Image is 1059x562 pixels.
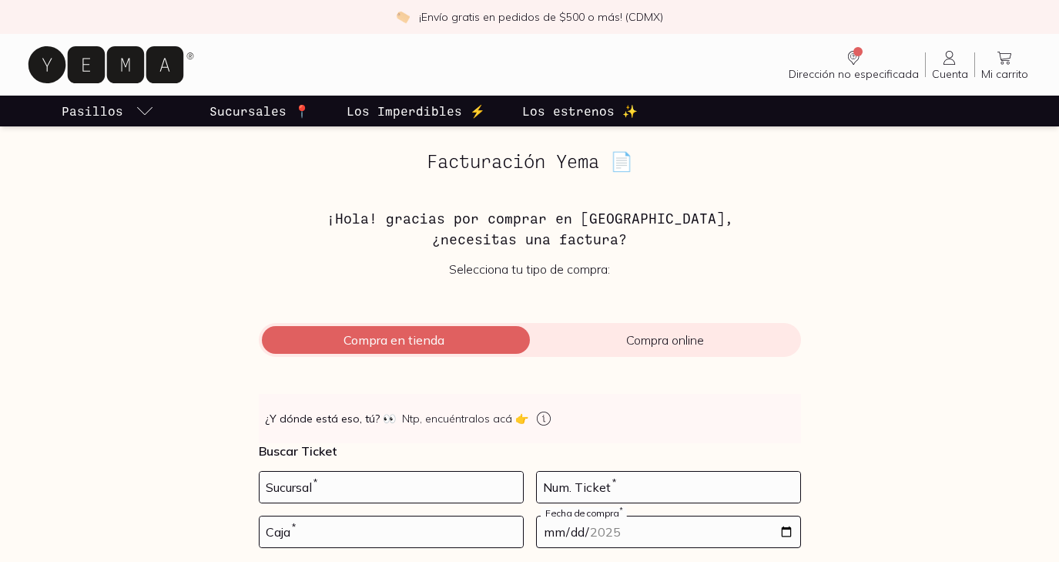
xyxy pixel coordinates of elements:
[519,96,641,126] a: Los estrenos ✨
[789,67,919,81] span: Dirección no especificada
[206,96,313,126] a: Sucursales 📍
[926,49,974,81] a: Cuenta
[541,507,627,519] label: Fecha de compra
[419,9,663,25] p: ¡Envío gratis en pedidos de $500 o más! (CDMX)
[209,102,310,120] p: Sucursales 📍
[537,517,800,547] input: 14-05-2023
[344,96,488,126] a: Los Imperdibles ⚡️
[383,411,396,426] span: 👀
[259,443,801,459] p: Buscar Ticket
[402,411,528,426] span: Ntp, encuéntralos acá 👉
[59,96,157,126] a: pasillo-todos-link
[396,10,410,24] img: check
[932,67,968,81] span: Cuenta
[259,261,801,277] p: Selecciona tu tipo de compra:
[522,102,638,120] p: Los estrenos ✨
[259,332,530,348] span: Compra en tienda
[975,49,1034,81] a: Mi carrito
[259,151,801,171] h2: Facturación Yema 📄
[530,332,801,348] span: Compra online
[265,411,396,426] strong: ¿Y dónde está eso, tú?
[347,102,485,120] p: Los Imperdibles ⚡️
[783,49,925,81] a: Dirección no especificada
[260,472,523,503] input: 728
[537,472,800,503] input: 123
[62,102,123,120] p: Pasillos
[259,208,801,249] h3: ¡Hola! gracias por comprar en [GEOGRAPHIC_DATA], ¿necesitas una factura?
[981,67,1028,81] span: Mi carrito
[260,517,523,547] input: 03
